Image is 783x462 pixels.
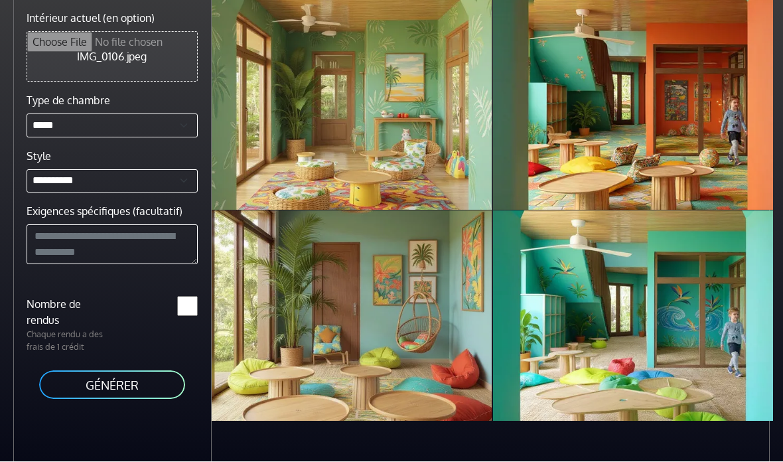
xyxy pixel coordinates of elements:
[27,205,182,218] font: Exigences spécifiques (facultatif)
[38,370,186,401] button: GÉNÉRER
[27,298,81,327] font: Nombre de rendus
[86,378,139,393] font: GÉNÉRER
[27,12,155,25] font: Intérieur actuel (en option)
[27,94,110,108] font: Type de chambre
[27,150,51,163] font: Style
[27,329,103,352] font: Chaque rendu a des frais de 1 crédit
